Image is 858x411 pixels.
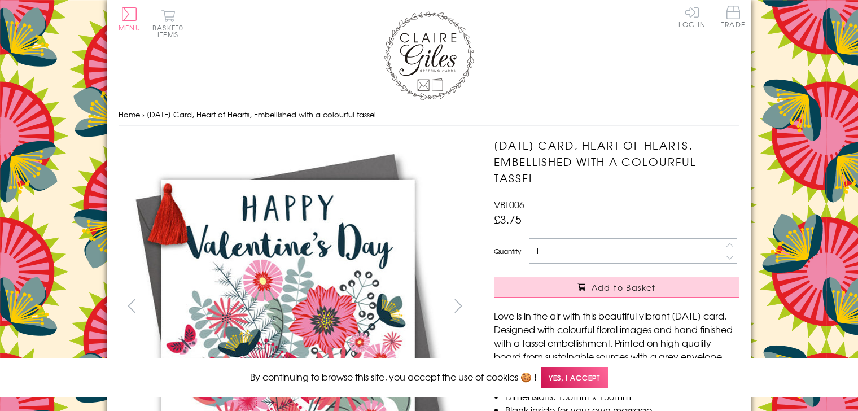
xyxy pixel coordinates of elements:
[157,23,183,40] span: 0 items
[446,293,471,318] button: next
[119,23,141,33] span: Menu
[494,309,739,377] p: Love is in the air with this beautiful vibrant [DATE] card. Designed with colourful floral images...
[384,11,474,100] img: Claire Giles Greetings Cards
[119,103,739,126] nav: breadcrumbs
[494,277,739,298] button: Add to Basket
[119,7,141,31] button: Menu
[494,137,739,186] h1: [DATE] Card, Heart of Hearts, Embellished with a colourful tassel
[541,367,608,389] span: Yes, I accept
[119,109,140,120] a: Home
[721,6,745,30] a: Trade
[494,211,522,227] span: £3.75
[592,282,656,293] span: Add to Basket
[119,293,144,318] button: prev
[494,198,524,211] span: VBL006
[147,109,376,120] span: [DATE] Card, Heart of Hearts, Embellished with a colourful tassel
[678,6,706,28] a: Log In
[142,109,145,120] span: ›
[721,6,745,28] span: Trade
[494,246,521,256] label: Quantity
[152,9,183,38] button: Basket0 items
